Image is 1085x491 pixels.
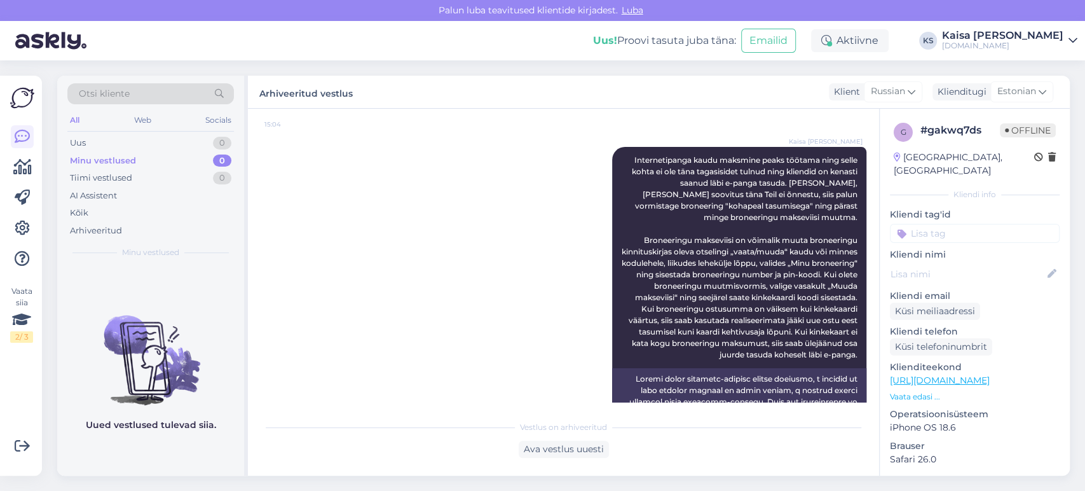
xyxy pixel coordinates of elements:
[264,120,312,129] span: 15:04
[593,33,736,48] div: Proovi tasuta juba täna:
[890,391,1060,403] p: Vaata edasi ...
[70,172,132,184] div: Tiimi vestlused
[890,224,1060,243] input: Lisa tag
[942,31,1063,41] div: Kaisa [PERSON_NAME]
[829,85,860,99] div: Klient
[811,29,889,52] div: Aktiivne
[519,441,609,458] div: Ava vestlus uuesti
[890,375,990,386] a: [URL][DOMAIN_NAME]
[593,34,617,46] b: Uus!
[997,85,1036,99] span: Estonian
[122,247,179,258] span: Minu vestlused
[890,361,1060,374] p: Klienditeekond
[932,85,986,99] div: Klienditugi
[70,155,136,167] div: Minu vestlused
[890,289,1060,303] p: Kliendi email
[890,408,1060,421] p: Operatsioonisüsteem
[618,4,647,16] span: Luba
[942,31,1077,51] a: Kaisa [PERSON_NAME][DOMAIN_NAME]
[920,123,1000,138] div: # gakwq7ds
[520,422,607,433] span: Vestlus on arhiveeritud
[919,32,937,50] div: KS
[1000,123,1056,137] span: Offline
[213,137,231,149] div: 0
[213,172,231,184] div: 0
[10,331,33,343] div: 2 / 3
[894,151,1034,177] div: [GEOGRAPHIC_DATA], [GEOGRAPHIC_DATA]
[70,207,88,219] div: Kõik
[901,127,906,137] span: g
[622,155,859,359] span: Internetipanga kaudu maksmine peaks töötama ning selle kohta ei ole täna tagasisidet tulnud ning ...
[871,85,905,99] span: Russian
[259,83,353,100] label: Arhiveeritud vestlus
[890,303,980,320] div: Küsi meiliaadressi
[890,338,992,356] div: Küsi telefoninumbrit
[890,248,1060,261] p: Kliendi nimi
[890,439,1060,453] p: Brauser
[213,155,231,167] div: 0
[70,137,86,149] div: Uus
[890,208,1060,221] p: Kliendi tag'id
[79,87,130,100] span: Otsi kliente
[890,421,1060,434] p: iPhone OS 18.6
[203,112,234,128] div: Socials
[741,29,796,53] button: Emailid
[70,225,122,237] div: Arhiveeritud
[70,190,117,202] div: AI Assistent
[891,267,1045,281] input: Lisa nimi
[86,418,216,432] p: Uued vestlused tulevad siia.
[67,112,82,128] div: All
[890,189,1060,200] div: Kliendi info
[789,137,863,146] span: Kaisa [PERSON_NAME]
[890,453,1060,466] p: Safari 26.0
[942,41,1063,51] div: [DOMAIN_NAME]
[57,293,244,407] img: No chats
[132,112,154,128] div: Web
[10,86,34,110] img: Askly Logo
[10,286,33,343] div: Vaata siia
[890,325,1060,338] p: Kliendi telefon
